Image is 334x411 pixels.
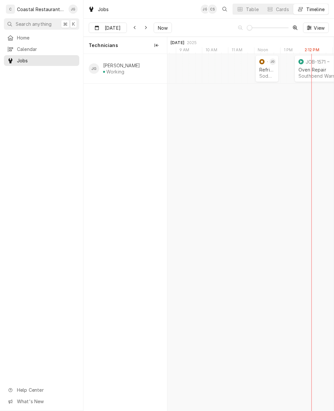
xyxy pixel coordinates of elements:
[17,6,65,13] div: Coastal Restaurant Repair
[4,44,79,55] a: Calendar
[17,387,75,393] span: Help Center
[83,54,167,411] div: left
[167,54,334,411] div: normal
[201,5,210,14] div: James Gatton's Avatar
[17,34,76,41] span: Home
[83,37,167,54] div: Technicians column. SPACE for context menu
[17,57,76,64] span: Jobs
[68,5,78,14] div: James Gatton's Avatar
[176,47,193,55] div: 9 AM
[4,32,79,43] a: Home
[306,59,326,65] div: JOB-1571
[201,5,210,14] div: JG
[16,21,52,27] span: Search anything
[17,398,75,405] span: What's New
[220,4,230,14] button: Open search
[4,18,79,30] button: Search anything⌘K
[303,23,329,33] button: View
[306,6,325,13] div: Timeline
[280,47,296,55] div: 1 PM
[208,5,217,14] div: CS
[305,47,319,53] label: 2:12 PM
[4,55,79,66] a: Jobs
[171,40,184,45] div: [DATE]
[228,47,246,55] div: 11 AM
[4,396,79,407] a: Go to What's New
[157,24,169,31] span: Now
[4,385,79,395] a: Go to Help Center
[89,63,99,74] div: James Gatton's Avatar
[187,40,197,45] div: 2025
[89,42,118,49] span: Technicians
[202,47,220,55] div: 10 AM
[246,6,259,13] div: Table
[72,21,75,27] span: K
[269,58,276,65] div: JG
[276,6,289,13] div: Cards
[68,5,78,14] div: JG
[89,23,127,33] button: [DATE]
[312,24,326,31] span: View
[63,21,68,27] span: ⌘
[154,23,172,33] button: Now
[254,47,272,55] div: Noon
[269,58,276,65] div: James Gatton's Avatar
[6,5,15,14] div: C
[259,73,275,79] div: Sodel Concepts | [GEOGRAPHIC_DATA], 19944
[103,63,140,68] div: [PERSON_NAME]
[259,67,275,72] div: Refrigeration
[208,5,217,14] div: Chris Sockriter's Avatar
[89,63,99,74] div: JG
[17,46,76,53] span: Calendar
[106,69,124,74] div: Working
